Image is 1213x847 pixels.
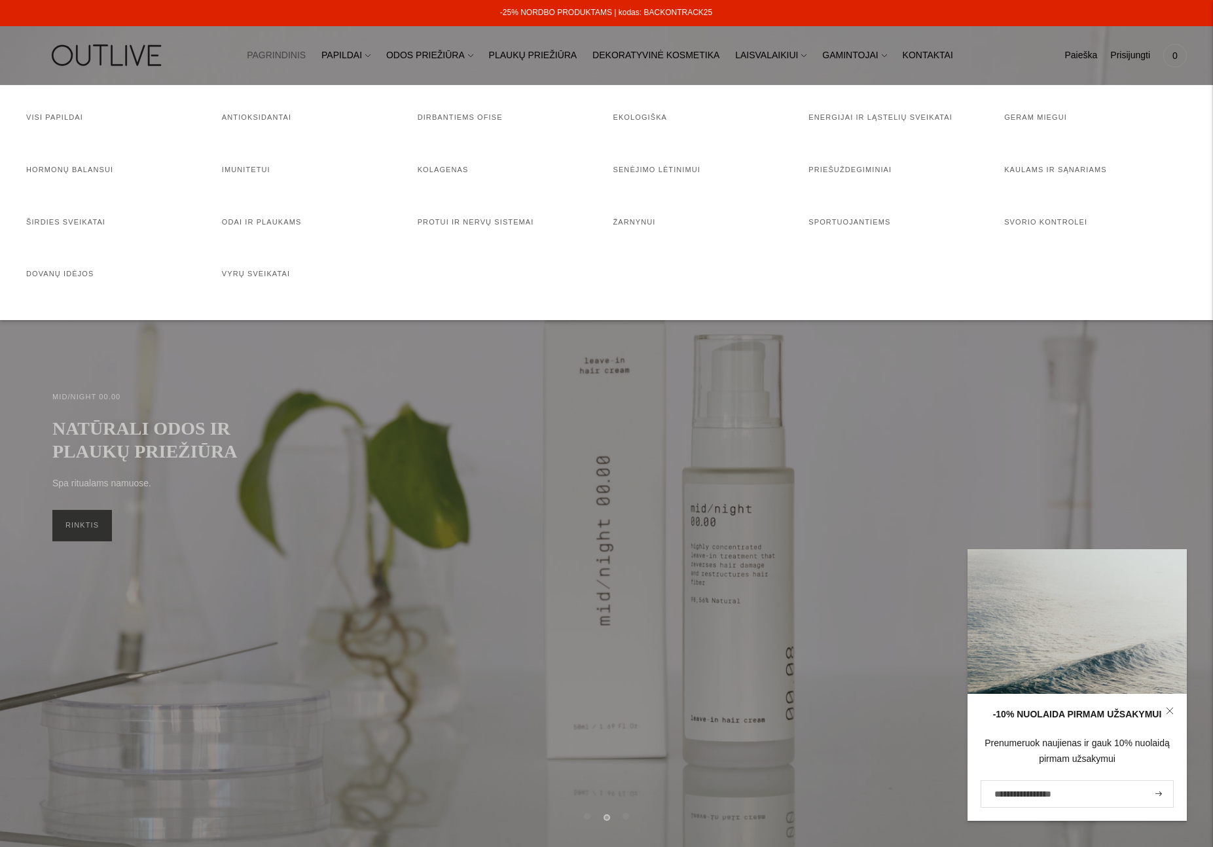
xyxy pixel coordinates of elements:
[247,41,306,70] a: PAGRINDINIS
[489,41,577,70] a: PLAUKŲ PRIEŽIŪRA
[981,707,1174,723] div: -10% NUOLAIDA PIRMAM UŽSAKYMUI
[1110,41,1150,70] a: Prisijungti
[386,41,473,70] a: ODOS PRIEŽIŪRA
[26,33,190,78] img: OUTLIVE
[822,41,886,70] a: GAMINTOJAI
[500,8,712,17] a: -25% NORDBO PRODUKTAMS | kodas: BACKONTRACK25
[903,41,953,70] a: KONTAKTAI
[321,41,371,70] a: PAPILDAI
[735,41,806,70] a: LAISVALAIKIUI
[592,41,719,70] a: DEKORATYVINĖ KOSMETIKA
[981,736,1174,767] div: Prenumeruok naujienas ir gauk 10% nuolaidą pirmam užsakymui
[1163,41,1187,70] a: 0
[1166,46,1184,65] span: 0
[1064,41,1097,70] a: Paieška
